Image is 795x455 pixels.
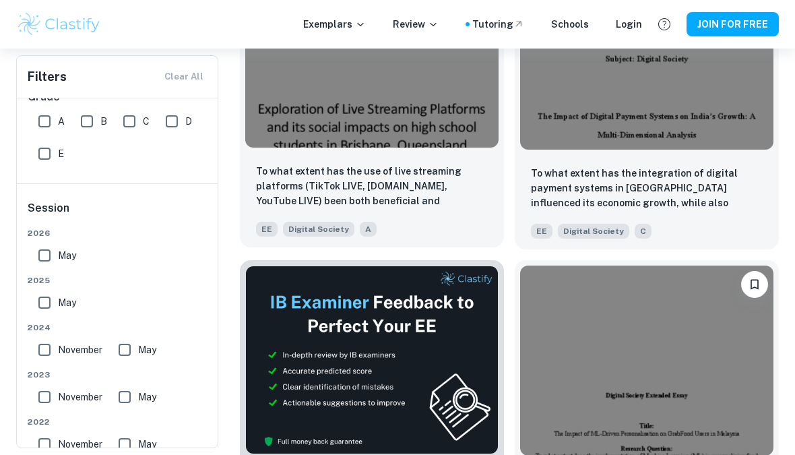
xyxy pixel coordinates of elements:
[558,224,629,239] span: Digital Society
[58,248,76,263] span: May
[28,200,208,227] h6: Session
[303,17,366,32] p: Exemplars
[635,224,651,239] span: C
[100,114,107,129] span: B
[28,369,208,381] span: 2023
[185,114,192,129] span: D
[28,322,208,334] span: 2024
[531,166,763,212] p: To what extent has the integration of digital payment systems in India influenced its economic gr...
[472,17,524,32] a: Tutoring
[245,266,499,454] img: Thumbnail
[143,114,150,129] span: C
[58,437,102,452] span: November
[256,222,278,237] span: EE
[393,17,439,32] p: Review
[58,390,102,404] span: November
[551,17,589,32] a: Schools
[16,11,102,38] img: Clastify logo
[28,274,208,286] span: 2025
[28,227,208,239] span: 2026
[138,390,156,404] span: May
[741,271,768,298] button: Please log in to bookmark exemplars
[138,342,156,357] span: May
[531,224,552,239] span: EE
[283,222,354,237] span: Digital Society
[360,222,377,237] span: A
[28,416,208,428] span: 2022
[58,146,64,161] span: E
[653,13,676,36] button: Help and Feedback
[687,12,779,36] button: JOIN FOR FREE
[138,437,156,452] span: May
[58,114,65,129] span: A
[58,295,76,310] span: May
[616,17,642,32] a: Login
[58,342,102,357] span: November
[28,67,67,86] h6: Filters
[256,164,488,210] p: To what extent has the use of live streaming platforms (TikTok LIVE, Twitch.tv, YouTube LIVE) bee...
